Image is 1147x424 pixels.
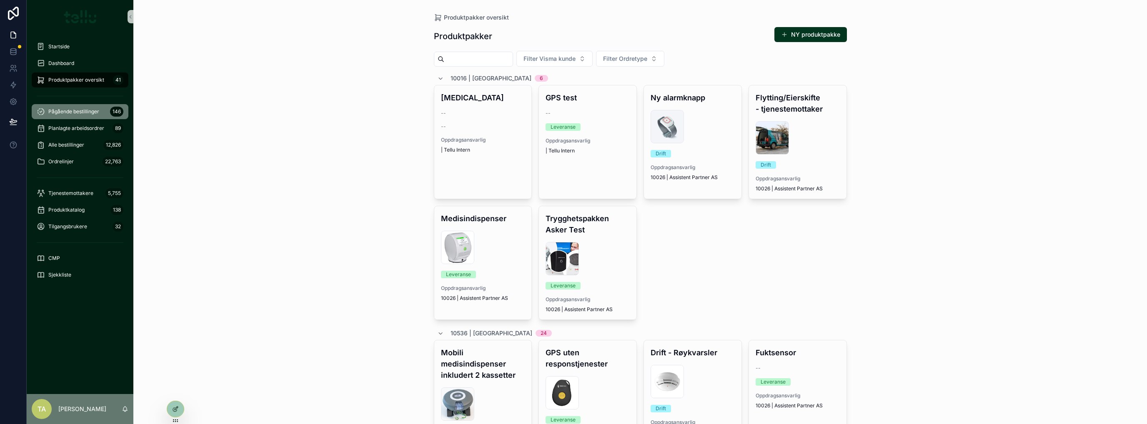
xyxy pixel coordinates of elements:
[48,60,74,67] span: Dashboard
[761,378,786,386] div: Leveranse
[441,213,525,224] h4: Medisindispenser
[48,158,74,165] span: Ordrelinjer
[774,27,847,42] button: NY produktpakke
[546,110,551,117] span: --
[32,219,128,234] a: Tilgangsbrukere32
[32,56,128,71] a: Dashboard
[441,110,446,117] span: --
[32,104,128,119] a: Pågående bestillinger146
[441,295,508,302] span: 10026 | Assistent Partner AS
[103,157,123,167] div: 22,763
[546,296,630,303] span: Oppdragsansvarlig
[441,147,470,153] span: | Tellu Intern
[651,347,735,358] h4: Drift - Røykvarsler
[434,206,532,320] a: MedisindispenserLeveranseOppdragsansvarlig10026 | Assistent Partner AS
[651,92,735,103] h4: Ny alarmknapp
[110,205,123,215] div: 138
[441,137,525,143] span: Oppdragsansvarlig
[32,72,128,87] a: Produktpakker oversikt41
[32,251,128,266] a: CMP
[32,186,128,201] a: Tjenestemottakere5,755
[651,174,718,181] span: 10026 | Assistent Partner AS
[596,51,664,67] button: Select Button
[546,92,630,103] h4: GPS test
[756,347,840,358] h4: Fuktsensor
[756,92,840,115] h4: Flytting/Eierskifte - tjenestemottaker
[546,306,613,313] span: 10026 | Assistent Partner AS
[546,137,630,144] span: Oppdragsansvarlig
[603,55,647,63] span: Filter Ordretype
[48,108,99,115] span: Pågående bestillinger
[761,161,771,169] div: Drift
[756,365,761,372] span: --
[541,330,547,337] div: 24
[546,147,575,154] span: | Tellu Intern
[441,92,525,103] h4: [MEDICAL_DATA]
[103,140,123,150] div: 12,826
[446,271,471,278] div: Leveranse
[64,10,97,23] img: App logo
[48,207,85,213] span: Produktkatalog
[48,43,70,50] span: Startside
[756,175,840,182] span: Oppdragsansvarlig
[38,404,46,414] span: TA
[516,51,593,67] button: Select Button
[538,206,637,320] a: Trygghetspakken Asker TestLeveranseOppdragsansvarlig10026 | Assistent Partner AS
[756,402,823,409] span: 10026 | Assistent Partner AS
[540,75,543,82] div: 6
[538,85,637,199] a: GPS test--LeveranseOppdragsansvarlig| Tellu Intern
[756,392,840,399] span: Oppdragsansvarlig
[48,77,104,83] span: Produktpakker oversikt
[434,30,492,42] h1: Produktpakker
[32,121,128,136] a: Planlagte arbeidsordrer89
[105,188,123,198] div: 5,755
[27,33,133,293] div: scrollable content
[48,223,87,230] span: Tilgangsbrukere
[113,75,123,85] div: 41
[113,123,123,133] div: 89
[644,85,742,199] a: Ny alarmknappDriftOppdragsansvarlig10026 | Assistent Partner AS
[451,329,532,337] span: 10536 | [GEOGRAPHIC_DATA]
[441,347,525,381] h4: Mobili medisindispenser inkludert 2 kassetter
[551,416,576,424] div: Leveranse
[110,107,123,117] div: 146
[441,123,446,130] span: --
[749,85,847,199] a: Flytting/Eierskifte - tjenestemottakerDriftOppdragsansvarlig10026 | Assistent Partner AS
[32,39,128,54] a: Startside
[656,405,666,412] div: Drift
[32,137,128,152] a: Alle bestillinger12,826
[546,347,630,369] h4: GPS uten responstjenester
[441,285,525,292] span: Oppdragsansvarlig
[444,13,509,22] span: Produktpakker oversikt
[32,267,128,282] a: Sjekkliste
[656,150,666,157] div: Drift
[32,202,128,217] a: Produktkatalog138
[651,164,735,171] span: Oppdragsansvarlig
[551,282,576,289] div: Leveranse
[48,272,71,278] span: Sjekkliste
[551,123,576,131] div: Leveranse
[546,213,630,235] h4: Trygghetspakken Asker Test
[58,405,106,413] p: [PERSON_NAME]
[434,13,509,22] a: Produktpakker oversikt
[48,125,104,132] span: Planlagte arbeidsordrer
[113,222,123,232] div: 32
[32,154,128,169] a: Ordrelinjer22,763
[48,142,84,148] span: Alle bestillinger
[48,255,60,262] span: CMP
[451,74,531,82] span: 10016 | [GEOGRAPHIC_DATA]
[756,185,823,192] span: 10026 | Assistent Partner AS
[434,85,532,199] a: [MEDICAL_DATA]----Oppdragsansvarlig| Tellu Intern
[523,55,576,63] span: Filter Visma kunde
[48,190,93,197] span: Tjenestemottakere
